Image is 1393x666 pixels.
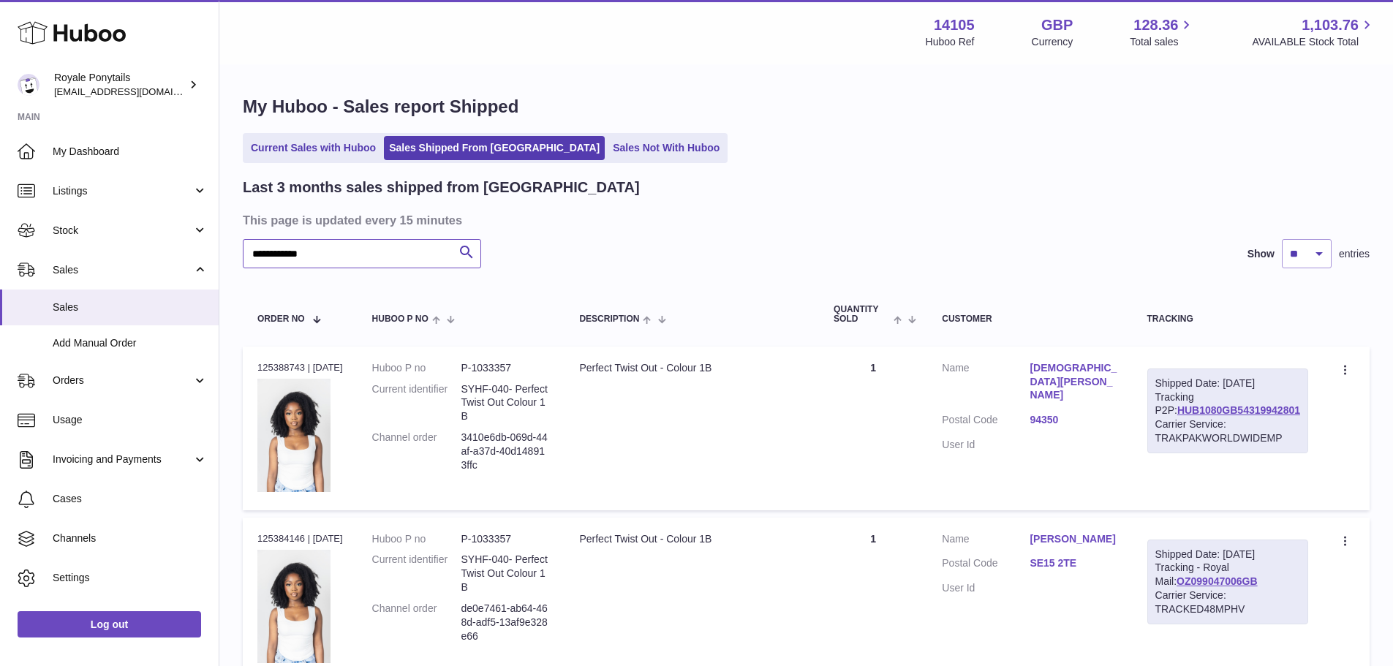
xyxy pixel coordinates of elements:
[54,71,186,99] div: Royale Ponytails
[372,553,461,594] dt: Current identifier
[1155,417,1300,445] div: Carrier Service: TRAKPAKWORLDWIDEMP
[934,15,975,35] strong: 14105
[372,431,461,472] dt: Channel order
[1177,404,1300,416] a: HUB1080GB54319942801
[1252,15,1375,49] a: 1,103.76 AVAILABLE Stock Total
[926,35,975,49] div: Huboo Ref
[18,74,39,96] img: internalAdmin-14105@internal.huboo.com
[942,438,1030,452] dt: User Id
[53,336,208,350] span: Add Manual Order
[1155,548,1300,561] div: Shipped Date: [DATE]
[257,550,331,663] img: 141051741005883.png
[53,492,208,506] span: Cases
[1155,589,1300,616] div: Carrier Service: TRACKED48MPHV
[1030,361,1117,403] a: [DEMOGRAPHIC_DATA][PERSON_NAME]
[53,413,208,427] span: Usage
[461,361,551,375] dd: P-1033357
[1302,15,1359,35] span: 1,103.76
[461,532,551,546] dd: P-1033357
[942,556,1030,574] dt: Postal Code
[1339,247,1370,261] span: entries
[1030,413,1117,427] a: 94350
[53,571,208,585] span: Settings
[579,532,804,546] div: Perfect Twist Out - Colour 1B
[579,314,639,324] span: Description
[243,178,640,197] h2: Last 3 months sales shipped from [GEOGRAPHIC_DATA]
[384,136,605,160] a: Sales Shipped From [GEOGRAPHIC_DATA]
[372,602,461,643] dt: Channel order
[53,531,208,545] span: Channels
[1133,15,1178,35] span: 128.36
[243,95,1370,118] h1: My Huboo - Sales report Shipped
[1041,15,1073,35] strong: GBP
[372,382,461,424] dt: Current identifier
[18,611,201,637] a: Log out
[942,413,1030,431] dt: Postal Code
[53,453,192,466] span: Invoicing and Payments
[461,431,551,472] dd: 3410e6db-069d-44af-a37d-40d148913ffc
[461,602,551,643] dd: de0e7461-ab64-468d-adf5-13af9e328e66
[257,532,343,545] div: 125384146 | [DATE]
[461,382,551,424] dd: SYHF-040- Perfect Twist Out Colour 1B
[1130,15,1195,49] a: 128.36 Total sales
[1252,35,1375,49] span: AVAILABLE Stock Total
[257,379,331,492] img: 141051741005883.png
[1032,35,1073,49] div: Currency
[834,305,890,324] span: Quantity Sold
[257,361,343,374] div: 125388743 | [DATE]
[1177,575,1258,587] a: OZ099047006GB
[257,314,305,324] span: Order No
[608,136,725,160] a: Sales Not With Huboo
[942,532,1030,550] dt: Name
[1147,368,1308,453] div: Tracking P2P:
[461,553,551,594] dd: SYHF-040- Perfect Twist Out Colour 1B
[1130,35,1195,49] span: Total sales
[1147,314,1308,324] div: Tracking
[372,361,461,375] dt: Huboo P no
[372,314,429,324] span: Huboo P no
[1155,376,1300,390] div: Shipped Date: [DATE]
[53,374,192,387] span: Orders
[1247,247,1275,261] label: Show
[1030,556,1117,570] a: SE15 2TE
[372,532,461,546] dt: Huboo P no
[579,361,804,375] div: Perfect Twist Out - Colour 1B
[246,136,381,160] a: Current Sales with Huboo
[942,581,1030,595] dt: User Id
[243,212,1366,228] h3: This page is updated every 15 minutes
[53,145,208,159] span: My Dashboard
[1030,532,1117,546] a: [PERSON_NAME]
[53,184,192,198] span: Listings
[53,300,208,314] span: Sales
[53,263,192,277] span: Sales
[819,347,927,510] td: 1
[942,361,1030,406] dt: Name
[53,224,192,238] span: Stock
[1147,540,1308,624] div: Tracking - Royal Mail:
[942,314,1117,324] div: Customer
[54,86,215,97] span: [EMAIL_ADDRESS][DOMAIN_NAME]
